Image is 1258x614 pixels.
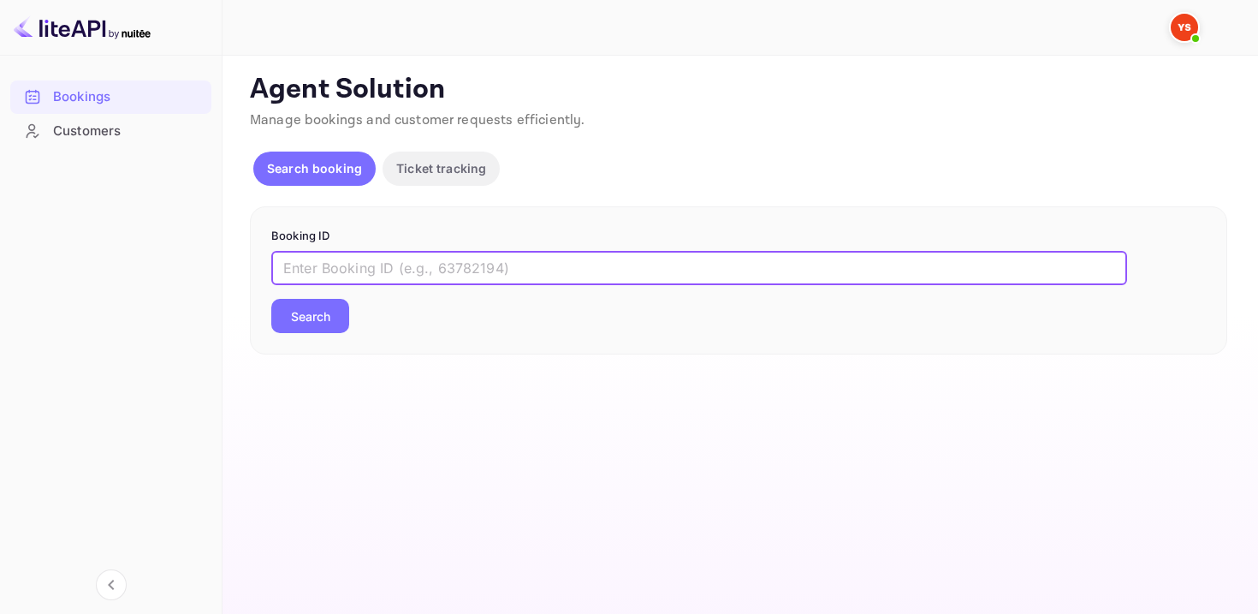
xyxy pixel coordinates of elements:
p: Booking ID [271,228,1206,245]
a: Customers [10,115,211,146]
div: Customers [10,115,211,148]
img: LiteAPI logo [14,14,151,41]
div: Customers [53,122,203,141]
div: Bookings [10,80,211,114]
p: Ticket tracking [396,159,486,177]
input: Enter Booking ID (e.g., 63782194) [271,251,1127,285]
p: Agent Solution [250,73,1227,107]
p: Search booking [267,159,362,177]
button: Collapse navigation [96,569,127,600]
button: Search [271,299,349,333]
a: Bookings [10,80,211,112]
span: Manage bookings and customer requests efficiently. [250,111,585,129]
div: Bookings [53,87,203,107]
img: Yandex Support [1171,14,1198,41]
